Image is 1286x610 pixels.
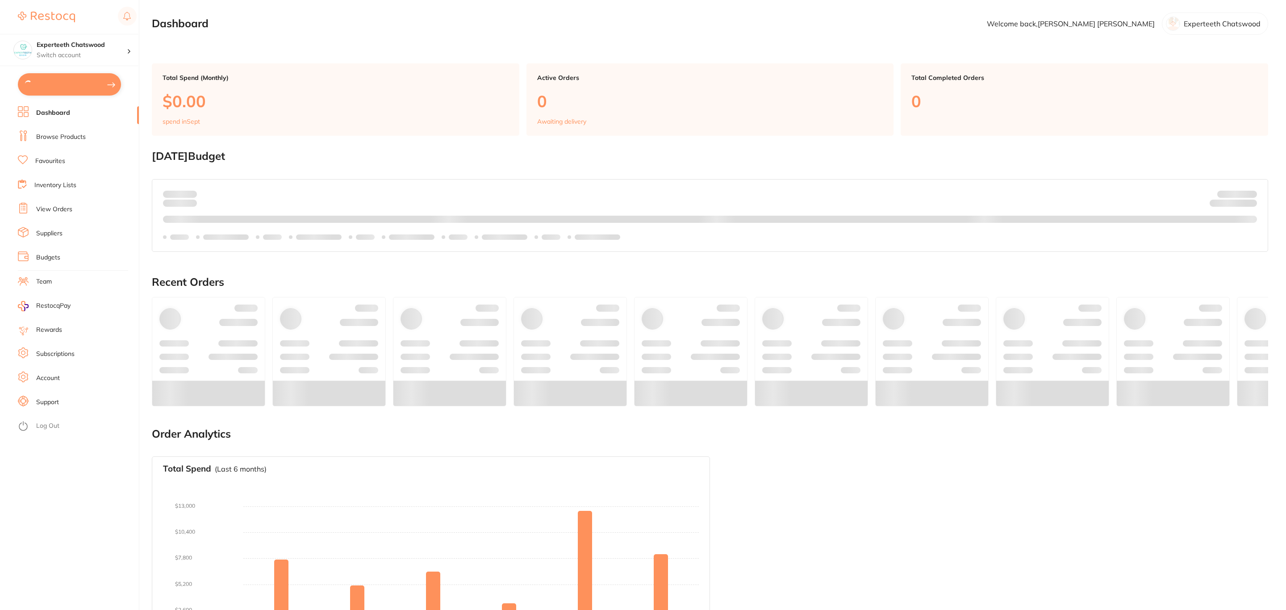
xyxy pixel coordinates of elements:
h2: [DATE] Budget [152,150,1268,163]
span: RestocqPay [36,301,71,310]
p: Total Spend (Monthly) [163,74,509,81]
p: 0 [911,92,1257,110]
a: Suppliers [36,229,63,238]
p: Labels extended [389,234,434,241]
h4: Experteeth Chatswood [37,41,127,50]
h2: Dashboard [152,17,209,30]
a: Dashboard [36,109,70,117]
a: Subscriptions [36,350,75,359]
p: Labels extended [296,234,342,241]
a: Account [36,374,60,383]
h2: Order Analytics [152,428,1268,440]
p: Welcome back, [PERSON_NAME] [PERSON_NAME] [987,20,1155,28]
a: Total Completed Orders0 [901,63,1268,136]
a: Log Out [36,422,59,430]
img: Experteeth Chatswood [14,41,32,59]
p: Active Orders [537,74,883,81]
p: $0.00 [163,92,509,110]
a: Support [36,398,59,407]
p: Labels [542,234,560,241]
a: Total Spend (Monthly)$0.00spend inSept [152,63,519,136]
p: 0 [537,92,883,110]
p: Budget: [1217,190,1257,197]
a: Rewards [36,326,62,334]
img: RestocqPay [18,301,29,311]
p: Labels extended [482,234,527,241]
a: Favourites [35,157,65,166]
p: Labels [170,234,189,241]
a: Active Orders0Awaiting delivery [526,63,894,136]
strong: $0.00 [181,190,197,198]
h2: Recent Orders [152,276,1268,288]
p: Labels extended [203,234,249,241]
img: Restocq Logo [18,12,75,22]
p: Labels [449,234,468,241]
p: Labels [356,234,375,241]
p: Labels extended [575,234,620,241]
a: Inventory Lists [34,181,76,190]
p: Total Completed Orders [911,74,1257,81]
a: Team [36,277,52,286]
p: Spent: [163,190,197,197]
p: Switch account [37,51,127,60]
strong: $NaN [1240,190,1257,198]
p: Labels [263,234,282,241]
p: Remaining: [1210,198,1257,209]
p: (Last 6 months) [215,465,267,473]
a: Budgets [36,253,60,262]
strong: $0.00 [1241,201,1257,209]
p: month [163,198,197,209]
p: Experteeth Chatswood [1184,20,1261,28]
a: View Orders [36,205,72,214]
h3: Total Spend [163,464,211,474]
a: RestocqPay [18,301,71,311]
a: Browse Products [36,133,86,142]
button: Log Out [18,419,136,434]
a: Restocq Logo [18,7,75,27]
p: Awaiting delivery [537,118,586,125]
p: spend in Sept [163,118,200,125]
